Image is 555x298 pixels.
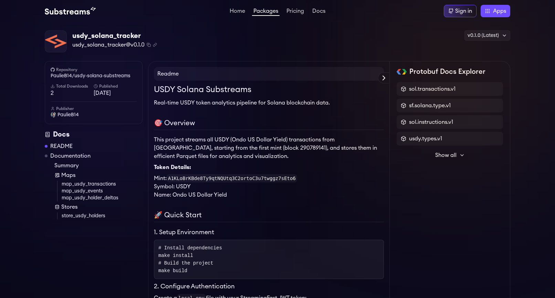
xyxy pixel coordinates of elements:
span: 2 [51,89,94,97]
a: map_usdy_transactions [62,181,143,188]
div: Sign in [455,7,472,15]
span: make install [158,253,193,258]
a: Pricing [285,8,305,15]
p: This project streams all USDY (Ondo US Dollar Yield) transactions from [GEOGRAPHIC_DATA], startin... [154,136,384,160]
h6: Repository [51,67,137,72]
img: github [51,68,55,72]
h6: Total Downloads [51,83,94,89]
span: sf.solana.type.v1 [409,101,451,110]
span: PaulieB14 [57,111,79,118]
span: sol.instructions.v1 [409,118,453,126]
img: Package Logo [45,31,66,52]
span: # Install dependencies [158,245,222,251]
div: Docs [45,130,143,139]
img: Map icon [54,172,60,178]
h6: Publisher [51,106,137,111]
span: Show all [435,151,457,159]
img: Substream's logo [45,7,96,15]
div: usdy_solana_tracker [72,31,157,41]
a: Home [228,8,247,15]
img: Protobuf [397,69,407,74]
h4: Readme [154,67,384,81]
a: store_usdy_holders [62,212,143,219]
h3: 2. Configure Authentication [154,282,384,291]
button: Show all [397,148,503,162]
button: Copy .spkg link to clipboard [153,43,157,47]
h2: 🚀 Quick Start [154,210,384,222]
span: Apps [493,7,506,15]
a: Stores [54,203,143,211]
p: Real-time USDY token analytics pipeline for Solana blockchain data. [154,99,384,107]
span: [DATE] [94,89,137,97]
a: map_usdy_holder_deltas [62,195,143,201]
li: Mint: [154,174,384,182]
span: # Build the project [158,260,213,266]
a: Docs [311,8,327,15]
a: PaulieB14 [51,111,137,118]
img: Store icon [54,204,60,210]
a: README [50,142,73,150]
code: A1KLoBrKBde8Ty9qtNQUtq3C2ortoC3u7twggz7sEto6 [167,174,297,182]
button: Copy package name and version [147,43,151,47]
a: PaulieB14/usdy-solana-substreams [51,72,137,79]
h3: 1. Setup Environment [154,228,384,237]
div: v0.1.0 (Latest) [464,30,510,41]
img: User Avatar [51,112,56,118]
a: Maps [54,171,143,179]
span: usdy.types.v1 [409,135,442,143]
a: map_usdy_events [62,188,143,195]
h6: Published [94,83,137,89]
li: Name: Ondo US Dollar Yield [154,191,384,199]
a: Summary [54,161,143,170]
strong: Token Details: [154,165,191,170]
a: Sign in [444,5,477,17]
a: Packages [252,8,280,16]
span: usdy_solana_tracker@v0.1.0 [72,41,145,49]
a: Documentation [50,152,91,160]
h2: 🎯 Overview [154,118,384,130]
h1: USDY Solana Substreams [154,83,384,96]
h2: Protobuf Docs Explorer [409,67,485,77]
span: sol.transactions.v1 [409,85,455,93]
span: make build [158,268,187,274]
li: Symbol: USDY [154,182,384,191]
